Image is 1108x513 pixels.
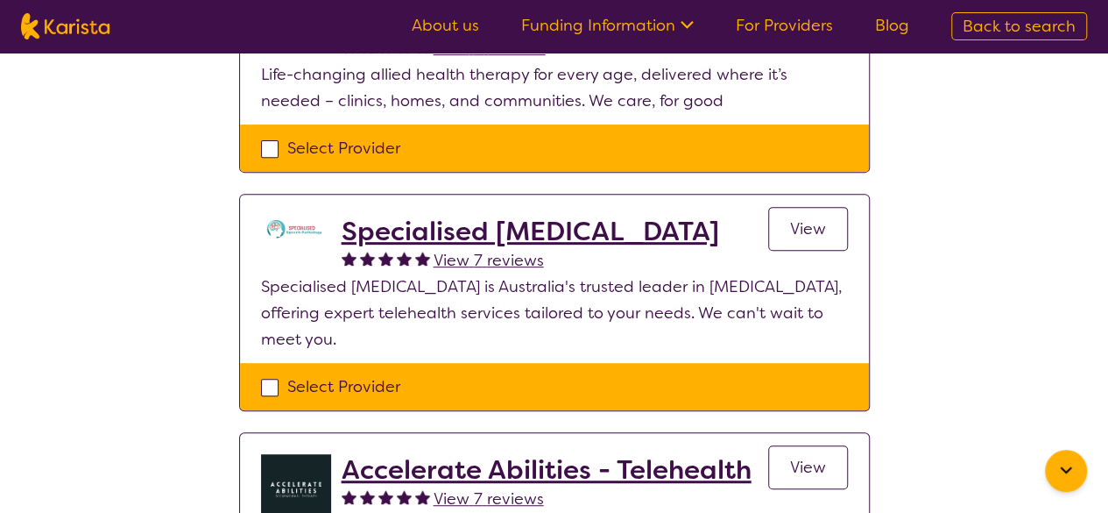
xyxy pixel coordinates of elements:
[261,61,848,114] p: Life-changing allied health therapy for every age, delivered where it’s needed – clinics, homes, ...
[342,251,356,266] img: fullstar
[415,251,430,266] img: fullstar
[342,216,719,247] a: Specialised [MEDICAL_DATA]
[360,251,375,266] img: fullstar
[790,218,826,239] span: View
[434,488,544,509] span: View 7 reviews
[790,457,826,478] span: View
[21,13,109,39] img: Karista logo
[963,16,1076,37] span: Back to search
[415,489,430,504] img: fullstar
[768,445,848,489] a: View
[768,207,848,251] a: View
[261,216,331,242] img: tc7lufxpovpqcirzzyzq.png
[434,250,544,271] span: View 7 reviews
[521,15,694,36] a: Funding Information
[261,274,848,353] p: Specialised [MEDICAL_DATA] is Australia's trusted leader in [MEDICAL_DATA], offering expert teleh...
[342,489,356,504] img: fullstar
[412,15,479,36] a: About us
[736,15,833,36] a: For Providers
[342,454,752,486] a: Accelerate Abilities - Telehealth
[434,486,544,512] a: View 7 reviews
[378,251,393,266] img: fullstar
[875,15,909,36] a: Blog
[360,489,375,504] img: fullstar
[397,251,412,266] img: fullstar
[434,247,544,274] a: View 7 reviews
[951,12,1087,40] a: Back to search
[378,489,393,504] img: fullstar
[397,489,412,504] img: fullstar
